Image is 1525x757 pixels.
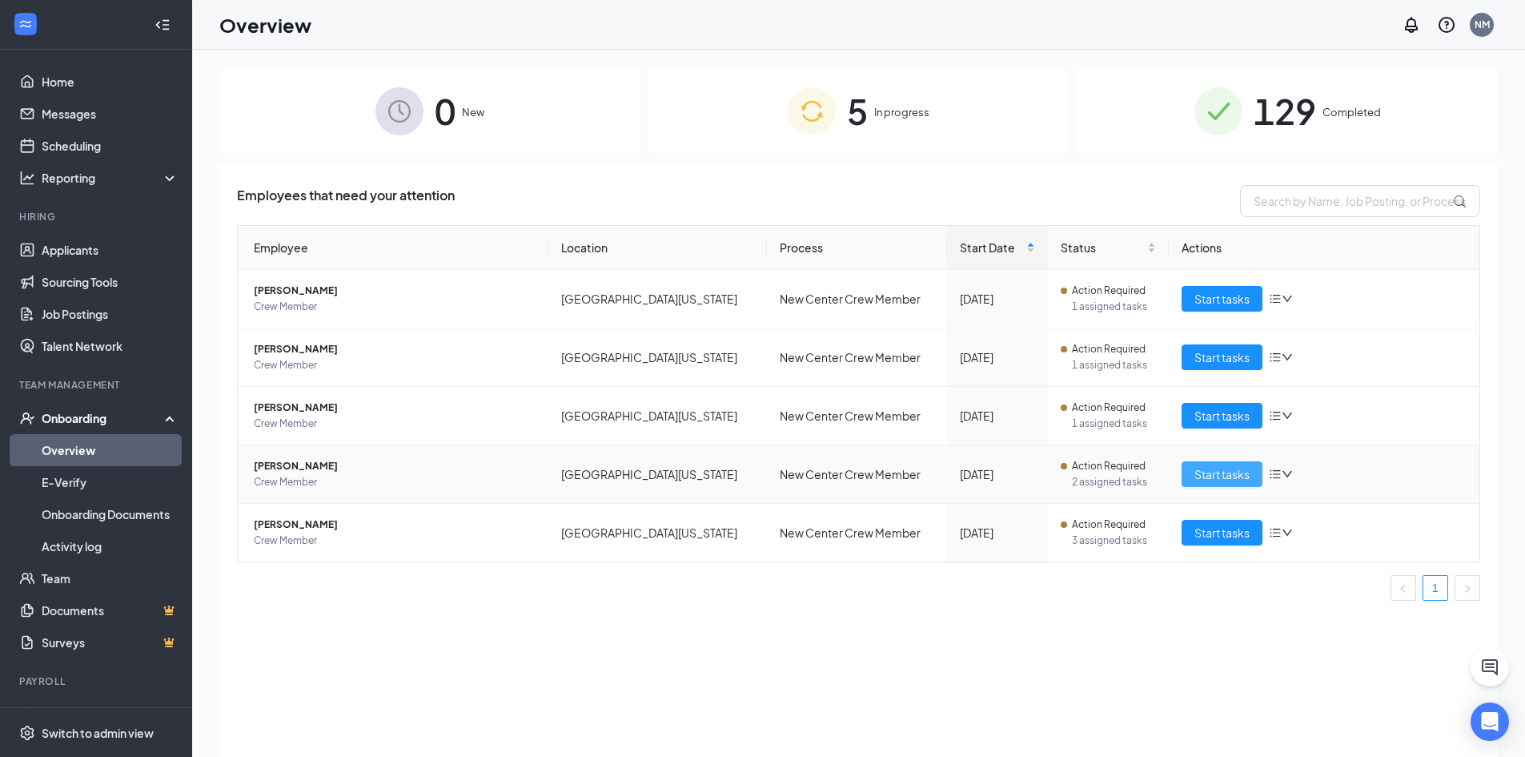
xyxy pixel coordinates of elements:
div: NM [1475,18,1490,31]
div: [DATE] [960,524,1035,542]
td: New Center Crew Member [767,445,947,504]
span: Action Required [1072,517,1146,533]
a: 1 [1423,576,1447,600]
svg: Analysis [19,170,35,186]
button: Start tasks [1182,403,1262,429]
div: Payroll [19,674,175,688]
a: Overview [42,434,179,466]
a: Applicants [42,234,179,266]
div: [DATE] [960,407,1035,425]
span: 1 assigned tasks [1072,416,1157,432]
span: down [1282,527,1293,538]
svg: WorkstreamLogo [18,16,34,32]
span: Crew Member [254,299,536,315]
th: Status [1048,226,1170,270]
button: right [1455,575,1480,601]
td: New Center Crew Member [767,328,947,387]
a: Home [42,66,179,98]
td: [GEOGRAPHIC_DATA][US_STATE] [548,445,767,504]
span: down [1282,469,1293,480]
th: Actions [1169,226,1479,270]
span: Start tasks [1194,524,1250,542]
span: [PERSON_NAME] [254,517,536,533]
span: Start tasks [1194,290,1250,308]
span: [PERSON_NAME] [254,458,536,474]
span: 0 [435,83,455,139]
li: Next Page [1455,575,1480,601]
td: [GEOGRAPHIC_DATA][US_STATE] [548,328,767,387]
a: Onboarding Documents [42,498,179,530]
span: 2 assigned tasks [1072,474,1157,490]
span: Crew Member [254,357,536,373]
span: down [1282,293,1293,304]
span: 129 [1254,83,1316,139]
a: DocumentsCrown [42,594,179,626]
span: Action Required [1072,341,1146,357]
div: Reporting [42,170,179,186]
span: down [1282,410,1293,421]
div: [DATE] [960,290,1035,308]
button: ChatActive [1471,648,1509,687]
button: Start tasks [1182,286,1262,312]
th: Employee [238,226,548,270]
span: bars [1269,351,1282,364]
a: E-Verify [42,466,179,498]
td: New Center Crew Member [767,270,947,328]
span: right [1463,584,1472,594]
span: 1 assigned tasks [1072,357,1157,373]
td: [GEOGRAPHIC_DATA][US_STATE] [548,270,767,328]
th: Process [767,226,947,270]
span: Action Required [1072,283,1146,299]
span: New [462,104,484,120]
span: left [1399,584,1408,594]
div: Team Management [19,378,175,392]
div: Onboarding [42,410,165,426]
td: [GEOGRAPHIC_DATA][US_STATE] [548,504,767,562]
span: Crew Member [254,474,536,490]
h1: Overview [219,11,311,38]
div: [DATE] [960,348,1035,366]
a: Talent Network [42,330,179,362]
div: Hiring [19,210,175,223]
a: Activity log [42,530,179,562]
span: 5 [847,83,868,139]
div: Open Intercom Messenger [1471,703,1509,741]
span: Start tasks [1194,465,1250,483]
td: New Center Crew Member [767,387,947,445]
input: Search by Name, Job Posting, or Process [1240,185,1480,217]
svg: Settings [19,725,35,741]
span: Start Date [960,239,1023,256]
svg: ChatActive [1480,658,1499,677]
div: [DATE] [960,465,1035,483]
span: 1 assigned tasks [1072,299,1157,315]
span: bars [1269,468,1282,481]
a: Job Postings [42,298,179,330]
a: Team [42,562,179,594]
button: left [1391,575,1416,601]
span: bars [1269,409,1282,422]
a: Messages [42,98,179,130]
span: In progress [874,104,929,120]
button: Start tasks [1182,520,1262,546]
span: [PERSON_NAME] [254,283,536,299]
a: PayrollCrown [42,699,179,731]
span: [PERSON_NAME] [254,341,536,357]
span: bars [1269,526,1282,539]
a: Sourcing Tools [42,266,179,298]
span: Status [1061,239,1145,256]
svg: Notifications [1402,15,1421,34]
span: Start tasks [1194,348,1250,366]
span: Action Required [1072,458,1146,474]
li: Previous Page [1391,575,1416,601]
svg: Collapse [155,17,171,33]
span: down [1282,352,1293,363]
svg: UserCheck [19,410,35,426]
span: 3 assigned tasks [1072,533,1157,549]
td: New Center Crew Member [767,504,947,562]
a: SurveysCrown [42,626,179,658]
li: 1 [1423,575,1448,601]
span: Crew Member [254,416,536,432]
span: Action Required [1072,400,1146,416]
span: Crew Member [254,533,536,549]
th: Location [548,226,767,270]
